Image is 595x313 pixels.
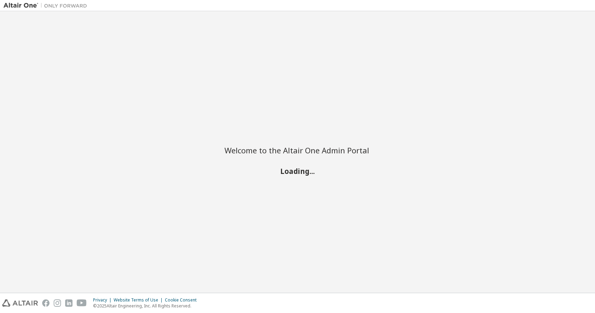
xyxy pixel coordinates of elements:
[224,167,371,176] h2: Loading...
[114,297,165,303] div: Website Terms of Use
[77,299,87,307] img: youtube.svg
[165,297,201,303] div: Cookie Consent
[93,303,201,309] p: © 2025 Altair Engineering, Inc. All Rights Reserved.
[65,299,73,307] img: linkedin.svg
[54,299,61,307] img: instagram.svg
[42,299,49,307] img: facebook.svg
[3,2,91,9] img: Altair One
[2,299,38,307] img: altair_logo.svg
[93,297,114,303] div: Privacy
[224,145,371,155] h2: Welcome to the Altair One Admin Portal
